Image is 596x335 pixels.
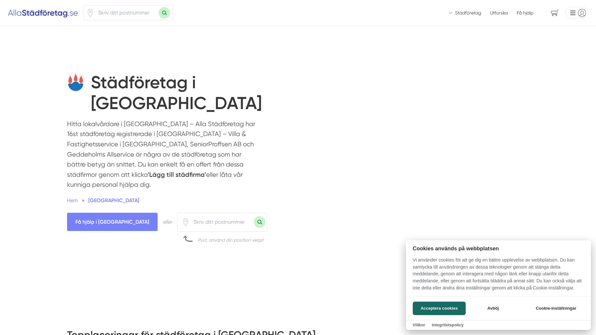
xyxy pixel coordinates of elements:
[432,322,463,327] a: Integritetspolicy
[406,257,591,296] p: Vi använder cookies för att ge dig en bättre upplevelse av webbplatsen. Du kan samtycka till anvä...
[413,302,466,315] button: Acceptera cookies
[413,322,425,327] a: Villkor
[406,245,591,252] h2: Cookies används på webbplatsen
[468,302,519,315] button: Avböj
[528,302,584,315] button: Cookie-inställningar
